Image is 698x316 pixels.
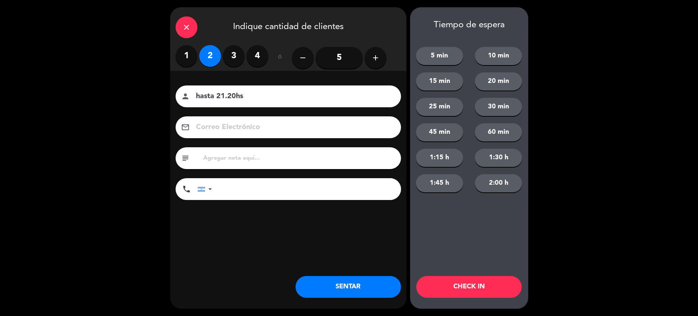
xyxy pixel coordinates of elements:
button: 1:45 h [416,174,463,192]
label: 1 [176,45,197,67]
button: 45 min [416,123,463,141]
button: 15 min [416,72,463,91]
div: Argentina: +54 [198,179,214,200]
button: remove [292,47,314,69]
i: person [181,92,190,101]
div: ó [268,45,292,71]
button: SENTAR [296,276,401,298]
input: Agregar nota aquí... [202,153,396,163]
label: 2 [199,45,221,67]
button: 1:30 h [475,149,522,167]
button: 5 min [416,47,463,65]
label: 4 [246,45,268,67]
i: close [182,23,191,32]
button: 60 min [475,123,522,141]
input: Nombre del cliente [195,90,392,103]
i: email [181,123,190,132]
button: 10 min [475,47,522,65]
div: Tiempo de espera [410,20,528,31]
label: 3 [223,45,245,67]
button: add [365,47,386,69]
div: Indique cantidad de clientes [170,7,406,45]
i: remove [298,53,307,62]
i: phone [182,185,191,193]
i: add [371,53,380,62]
input: Correo Electrónico [195,121,392,134]
button: 20 min [475,72,522,91]
button: 25 min [416,98,463,116]
i: subject [181,154,190,163]
button: CHECK IN [416,276,522,298]
button: 2:00 h [475,174,522,192]
button: 30 min [475,98,522,116]
button: 1:15 h [416,149,463,167]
